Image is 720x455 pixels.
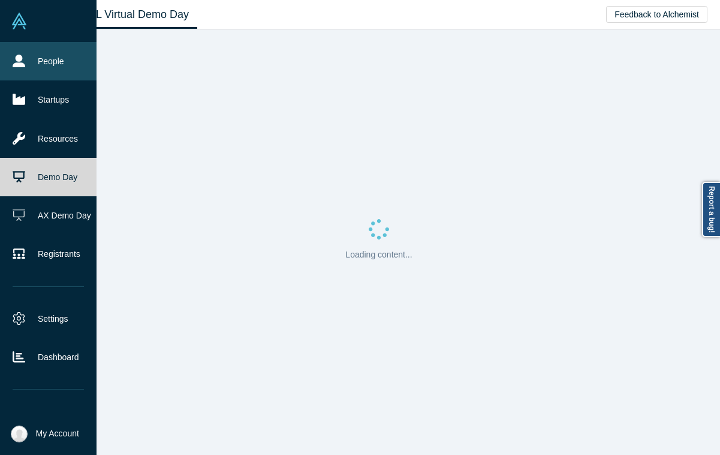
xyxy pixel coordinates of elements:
button: My Account [11,426,79,442]
a: Report a bug! [702,182,720,237]
img: Katinka Harsányi's Account [11,426,28,442]
img: Alchemist Vault Logo [11,13,28,29]
a: Class XL Virtual Demo Day [50,1,197,29]
span: My Account [36,427,79,440]
p: Loading content... [345,249,412,261]
button: Feedback to Alchemist [606,6,707,23]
